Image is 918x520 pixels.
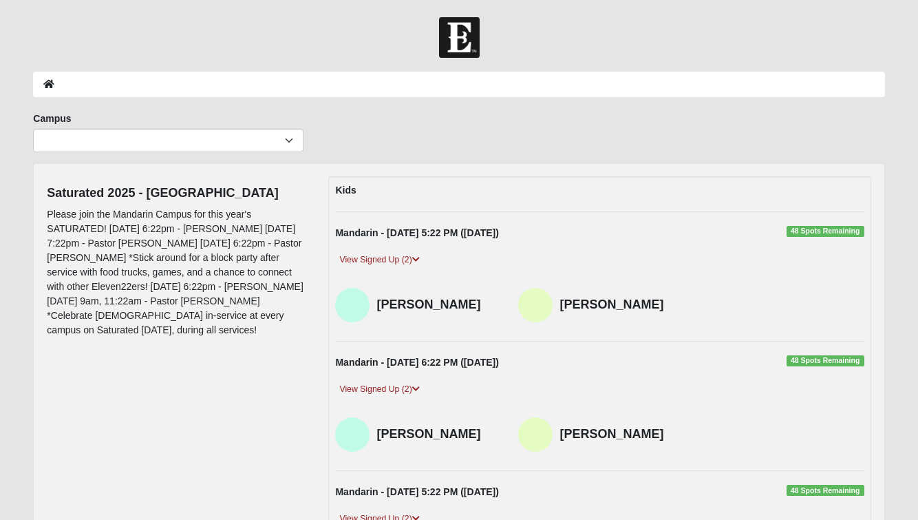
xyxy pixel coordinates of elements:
[787,226,864,237] span: 48 Spots Remaining
[376,427,498,442] h4: [PERSON_NAME]
[518,288,553,322] img: Bob Young
[439,17,480,58] img: Church of Eleven22 Logo
[335,486,498,497] strong: Mandarin - [DATE] 5:22 PM ([DATE])
[335,288,370,322] img: Karen Young
[335,227,498,238] strong: Mandarin - [DATE] 5:22 PM ([DATE])
[787,485,864,496] span: 48 Spots Remaining
[47,186,308,201] h4: Saturated 2025 - [GEOGRAPHIC_DATA]
[518,417,553,452] img: Bob Young
[335,185,356,196] strong: Kids
[559,427,681,442] h4: [PERSON_NAME]
[335,253,423,267] a: View Signed Up (2)
[376,298,498,313] h4: [PERSON_NAME]
[335,417,370,452] img: Karen Young
[33,112,71,125] label: Campus
[335,382,423,397] a: View Signed Up (2)
[335,357,498,368] strong: Mandarin - [DATE] 6:22 PM ([DATE])
[787,355,864,366] span: 48 Spots Remaining
[559,298,681,313] h4: [PERSON_NAME]
[47,207,308,337] p: Please join the Mandarin Campus for this year's SATURATED! [DATE] 6:22pm - [PERSON_NAME] [DATE] 7...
